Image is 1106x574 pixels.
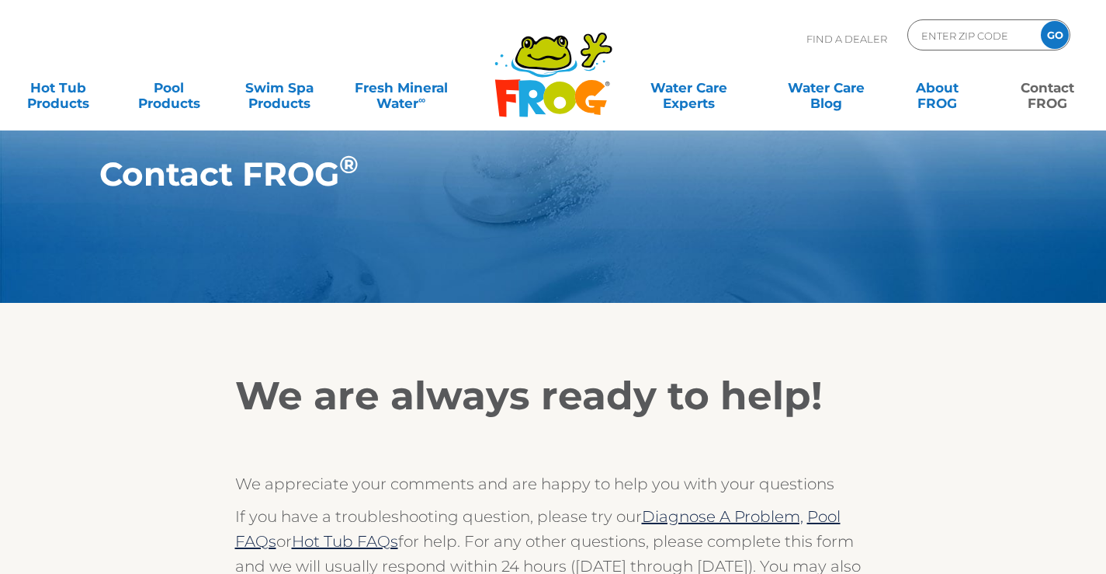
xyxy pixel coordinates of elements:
h1: Contact FROG [99,155,935,193]
a: ContactFROG [1004,72,1090,103]
a: Hot TubProducts [16,72,102,103]
input: Zip Code Form [920,24,1025,47]
a: Swim SpaProducts [237,72,323,103]
p: Find A Dealer [806,19,887,58]
a: Water CareBlog [783,72,869,103]
a: Hot Tub FAQs [292,532,398,551]
p: We appreciate your comments and are happy to help you with your questions [235,471,872,496]
a: Water CareExperts [619,72,759,103]
sup: ® [339,150,359,179]
a: Diagnose A Problem, [642,507,803,526]
a: AboutFROG [894,72,980,103]
input: GO [1041,21,1069,49]
sup: ∞ [418,94,425,106]
a: Fresh MineralWater∞ [347,72,455,103]
a: PoolProducts [126,72,212,103]
h2: We are always ready to help! [235,373,872,419]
